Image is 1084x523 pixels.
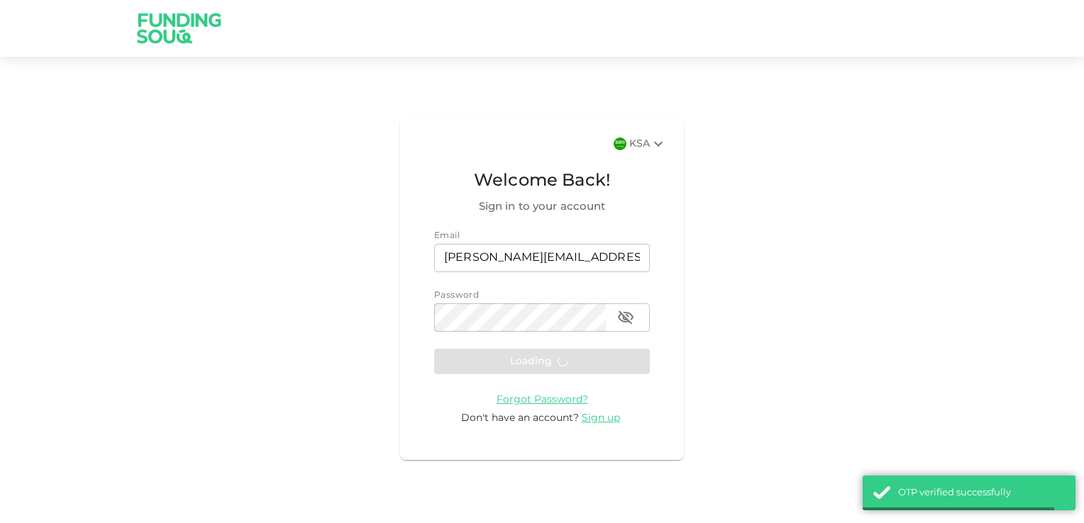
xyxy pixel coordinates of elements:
[434,198,650,215] span: Sign in to your account
[461,413,579,423] span: Don't have an account?
[614,137,626,150] img: flag-sa.b9a346574cdc8950dd34b50780441f57.svg
[898,486,1065,500] div: OTP verified successfully
[434,291,479,300] span: Password
[434,168,650,195] span: Welcome Back!
[434,244,650,272] input: email
[497,394,588,405] a: Forgot Password?
[629,135,667,152] div: KSA
[434,303,606,332] input: password
[497,395,588,405] span: Forgot Password?
[582,413,620,423] span: Sign up
[434,232,460,240] span: Email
